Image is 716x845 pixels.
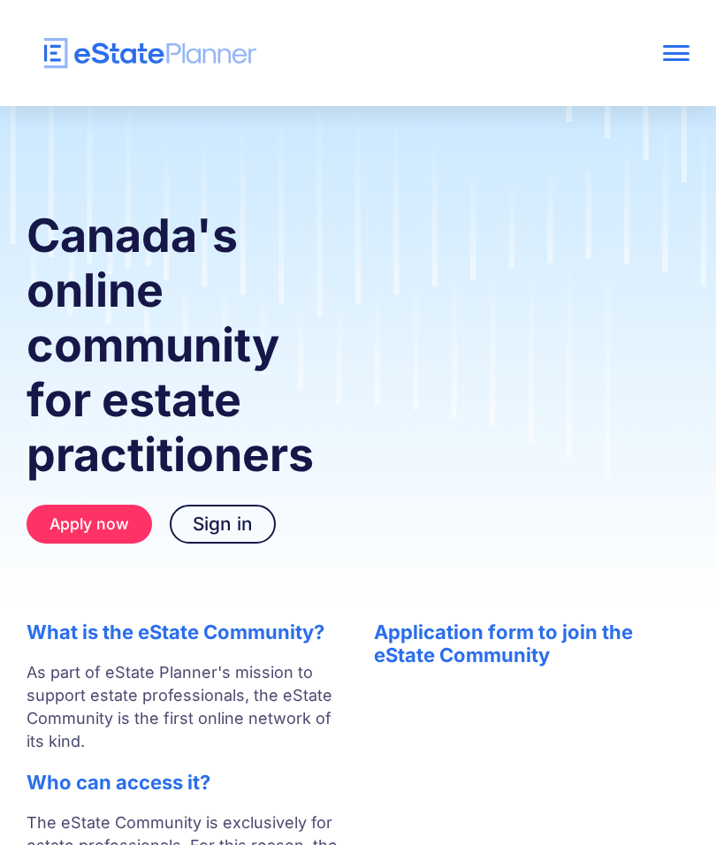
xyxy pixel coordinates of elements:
a: Sign in [170,505,276,544]
h2: What is the eState Community? [27,620,339,643]
strong: Canada's online community for estate practitioners [27,208,314,483]
h2: Who can access it? [27,771,339,794]
h2: Application form to join the eState Community [374,620,690,666]
p: As part of eState Planner's mission to support estate professionals, the eState Community is the ... [27,661,339,753]
a: Apply now [27,505,152,544]
a: home [27,38,557,69]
